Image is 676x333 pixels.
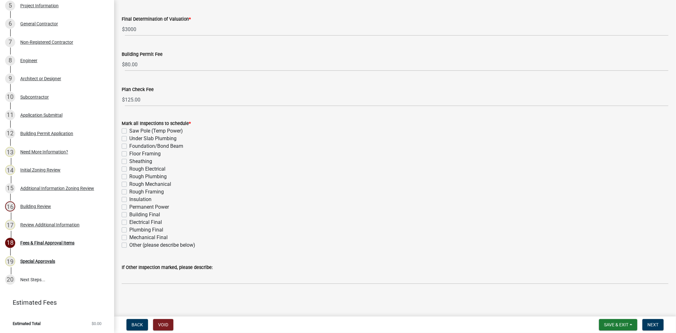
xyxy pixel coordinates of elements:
div: Subcontractor [20,95,49,99]
div: Non-Registered Contractor [20,40,73,44]
label: Floor Framing [129,150,161,158]
div: 11 [5,110,15,120]
div: Special Approvals [20,259,55,264]
div: 8 [5,55,15,66]
div: Building Permit Application [20,131,73,136]
label: Rough Framing [129,188,164,196]
span: Next [647,322,659,327]
div: Architect or Designer [20,76,61,81]
span: Back [132,322,143,327]
label: Rough Electrical [129,165,165,173]
span: Estimated Total [13,322,41,326]
label: Foundation/Bond Beam [129,142,183,150]
div: 17 [5,220,15,230]
a: Estimated Fees [5,296,104,309]
button: Void [153,319,173,330]
button: Save & Exit [599,319,637,330]
span: $ [122,58,125,71]
label: If Other Inspection marked, please describe: [122,265,213,270]
div: 18 [5,238,15,248]
div: Fees & Final Approval Items [20,241,74,245]
div: Review Additional Information [20,223,80,227]
div: 19 [5,256,15,266]
label: Final Determination of Valuation [122,17,191,22]
label: Mechanical Final [129,234,168,241]
label: Rough Plumbing [129,173,167,180]
label: Building Final [129,211,160,219]
span: $ [122,93,125,106]
div: 7 [5,37,15,47]
button: Next [642,319,664,330]
div: Engineer [20,58,37,63]
div: Project Information [20,3,59,8]
label: Plan Check Fee [122,88,154,92]
div: 10 [5,92,15,102]
label: Other (please describe below) [129,241,195,249]
label: Plumbing Final [129,226,163,234]
div: 16 [5,201,15,212]
div: 6 [5,19,15,29]
span: Save & Exit [604,322,628,327]
label: Mark all Inspections to schedule [122,121,191,126]
label: Saw Pole (Temp Power) [129,127,183,135]
label: Sheathing [129,158,152,165]
label: Insulation [129,196,151,203]
label: Building Permit Fee [122,52,163,57]
button: Back [126,319,148,330]
div: Additional Information Zoning Review [20,186,94,191]
label: Permanent Power [129,203,169,211]
label: Rough Mechanical [129,180,171,188]
div: 5 [5,1,15,11]
div: 14 [5,165,15,175]
div: 9 [5,74,15,84]
div: Initial Zoning Review [20,168,61,172]
div: 12 [5,128,15,139]
div: 15 [5,183,15,193]
div: 13 [5,147,15,157]
div: Need More Information? [20,150,68,154]
label: Under Slab Plumbing [129,135,177,142]
div: General Contractor [20,22,58,26]
span: $ [122,23,125,36]
div: Application Submittal [20,113,62,117]
div: 20 [5,275,15,285]
span: $0.00 [92,322,101,326]
label: Electrical Final [129,219,162,226]
div: Building Review [20,204,51,209]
